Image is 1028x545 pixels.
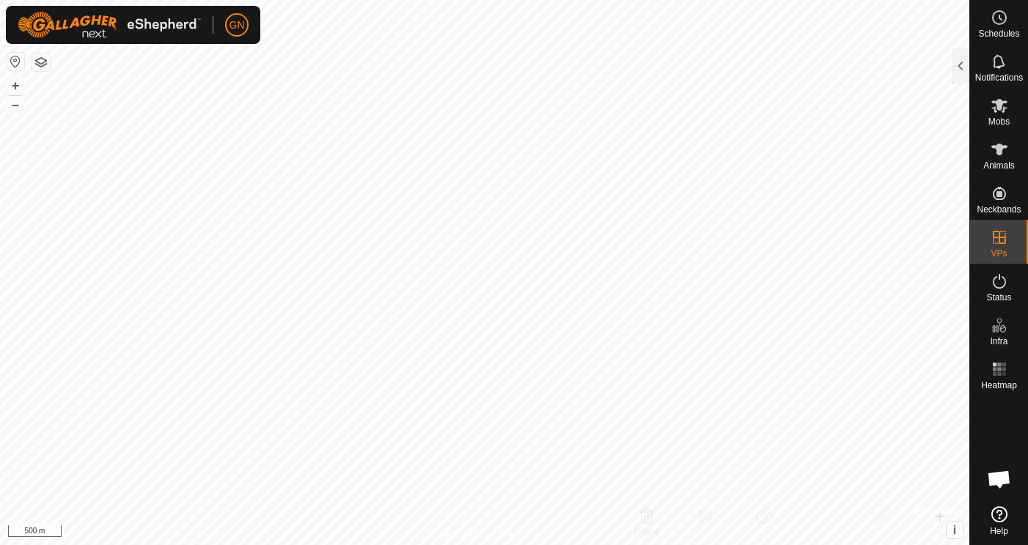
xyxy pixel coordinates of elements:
button: + [7,77,24,94]
div: Open chat [977,457,1021,501]
a: Privacy Policy [427,526,482,539]
span: Animals [983,161,1015,170]
span: GN [230,18,245,33]
span: Status [986,293,1011,302]
span: Mobs [988,117,1010,126]
a: Contact Us [499,526,543,539]
span: i [953,524,956,536]
span: Notifications [975,73,1023,82]
button: – [7,96,24,114]
span: Heatmap [981,381,1017,390]
span: Schedules [978,29,1019,38]
span: VPs [991,249,1007,258]
a: Help [970,500,1028,541]
img: Gallagher Logo [18,12,201,38]
span: Neckbands [977,205,1021,214]
span: Help [990,527,1008,535]
button: i [947,522,963,538]
button: Reset Map [7,53,24,70]
span: Infra [990,337,1007,346]
button: Map Layers [32,53,50,71]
